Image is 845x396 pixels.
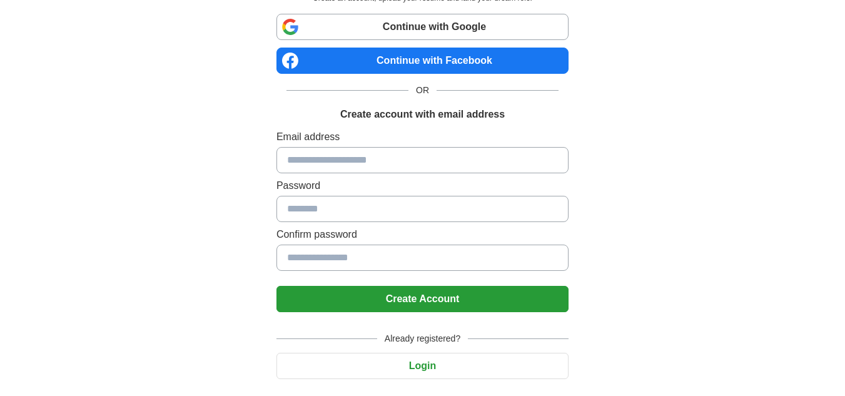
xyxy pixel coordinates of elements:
a: Continue with Facebook [276,48,569,74]
a: Login [276,360,569,371]
a: Continue with Google [276,14,569,40]
h1: Create account with email address [340,107,505,122]
label: Email address [276,129,569,145]
button: Create Account [276,286,569,312]
span: OR [408,84,437,97]
label: Confirm password [276,227,569,242]
button: Login [276,353,569,379]
span: Already registered? [377,332,468,345]
label: Password [276,178,569,193]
